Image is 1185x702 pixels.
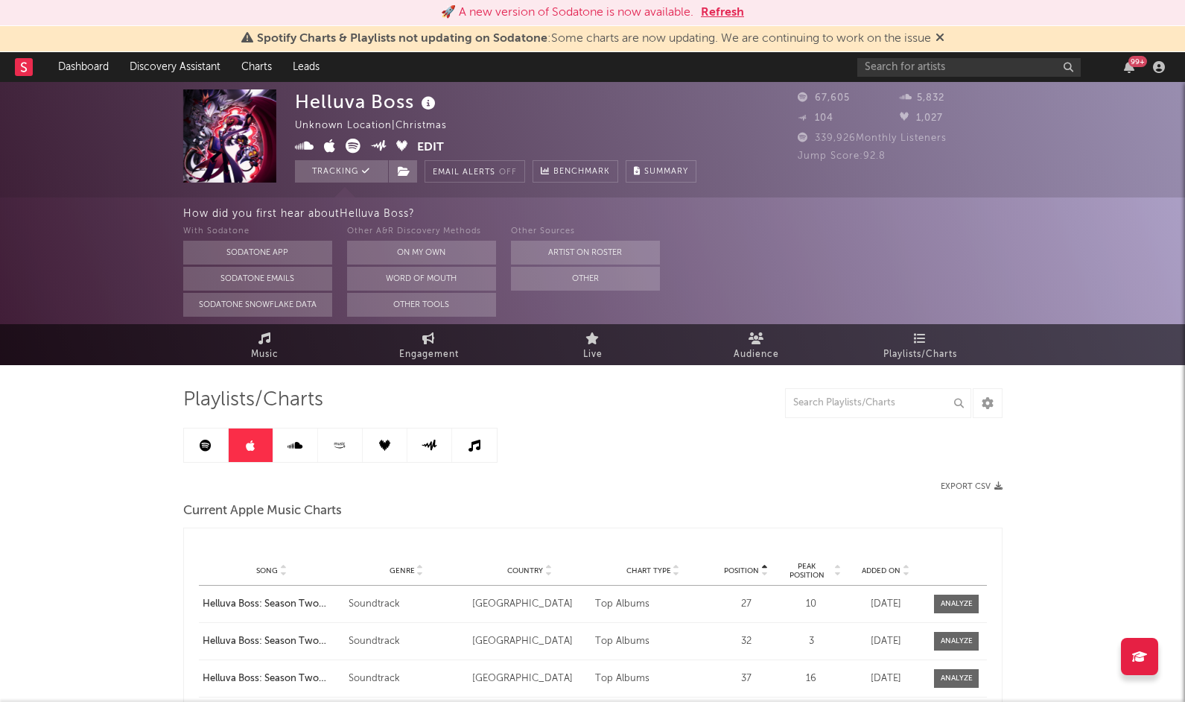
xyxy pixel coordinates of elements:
div: Other A&R Discovery Methods [347,223,496,241]
span: Dismiss [935,33,944,45]
span: Current Apple Music Charts [183,502,342,520]
div: 27 [718,597,774,612]
span: Peak Position [781,562,832,580]
div: With Sodatone [183,223,332,241]
span: Chart Type [626,566,671,575]
a: Leads [282,52,330,82]
button: Artist on Roster [511,241,660,265]
input: Search Playlists/Charts [785,388,971,418]
span: Added On [862,566,900,575]
div: Other Sources [511,223,660,241]
div: Top Albums [595,597,711,612]
a: Helluva Boss: Season Two (Original Soundtrack) [203,671,342,686]
a: Music [183,324,347,365]
span: 339,926 Monthly Listeners [798,133,947,143]
a: Helluva Boss: Season Two (Original Soundtrack) [203,634,342,649]
div: [DATE] [848,671,923,686]
div: Helluva Boss [295,89,439,114]
span: Live [583,346,603,364]
button: Email AlertsOff [425,160,525,183]
a: Benchmark [533,160,618,183]
button: Sodatone App [183,241,332,265]
a: Charts [231,52,282,82]
div: 32 [718,634,774,649]
div: 10 [781,597,841,612]
span: Song [256,566,278,575]
div: [DATE] [848,634,923,649]
div: [GEOGRAPHIC_DATA] [472,597,588,612]
span: Engagement [399,346,459,364]
span: 1,027 [900,113,943,123]
div: [GEOGRAPHIC_DATA] [472,671,588,686]
span: Spotify Charts & Playlists not updating on Sodatone [257,33,547,45]
div: Soundtrack [349,634,464,649]
a: Playlists/Charts [839,324,1003,365]
span: 104 [798,113,833,123]
div: [DATE] [848,597,923,612]
button: Summary [626,160,696,183]
a: Live [511,324,675,365]
span: Genre [390,566,415,575]
button: Word Of Mouth [347,267,496,291]
span: Summary [644,168,688,176]
div: Top Albums [595,634,711,649]
button: Tracking [295,160,388,183]
span: : Some charts are now updating. We are continuing to work on the issue [257,33,931,45]
div: 16 [781,671,841,686]
span: Playlists/Charts [883,346,957,364]
div: 3 [781,634,841,649]
div: 37 [718,671,774,686]
div: Top Albums [595,671,711,686]
button: Sodatone Snowflake Data [183,293,332,317]
div: Soundtrack [349,671,464,686]
span: Benchmark [553,163,610,181]
button: Export CSV [941,482,1003,491]
a: Discovery Assistant [119,52,231,82]
input: Search for artists [857,58,1081,77]
span: Jump Score: 92.8 [798,151,886,161]
button: On My Own [347,241,496,265]
div: Unknown Location | Christmas [295,117,464,135]
em: Off [499,168,517,177]
div: Soundtrack [349,597,464,612]
button: 99+ [1124,61,1134,73]
div: 99 + [1128,56,1147,67]
a: Audience [675,324,839,365]
span: Music [251,346,279,364]
a: Helluva Boss: Season Two (Original Soundtrack) [203,597,342,612]
div: [GEOGRAPHIC_DATA] [472,634,588,649]
a: Dashboard [48,52,119,82]
button: Refresh [701,4,744,22]
button: Other [511,267,660,291]
a: Engagement [347,324,511,365]
span: 67,605 [798,93,850,103]
button: Other Tools [347,293,496,317]
span: Country [507,566,543,575]
button: Sodatone Emails [183,267,332,291]
span: Position [724,566,759,575]
span: Playlists/Charts [183,391,323,409]
div: 🚀 A new version of Sodatone is now available. [441,4,693,22]
span: Audience [734,346,779,364]
span: 5,832 [900,93,944,103]
button: Edit [417,139,444,157]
